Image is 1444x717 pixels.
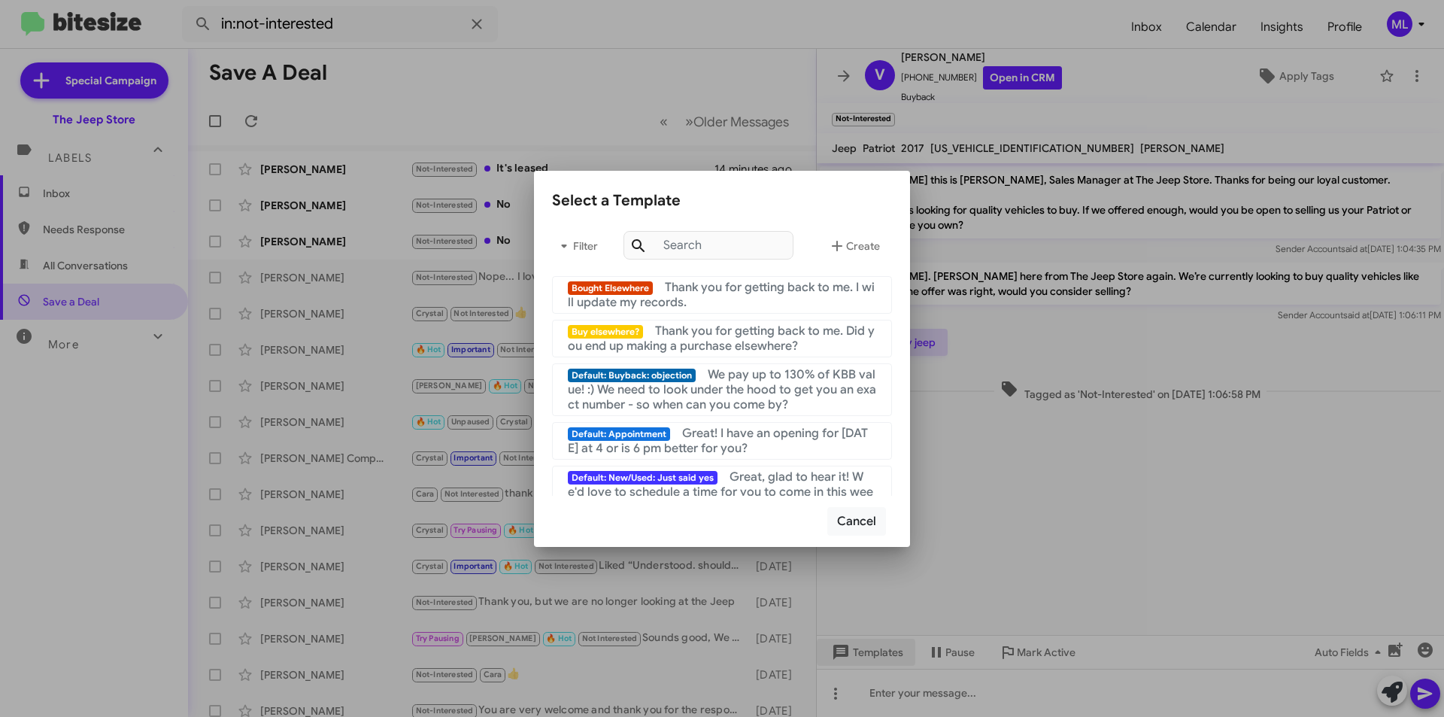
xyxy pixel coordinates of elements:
[623,231,793,260] input: Search
[568,367,876,412] span: We pay up to 130% of KBB value! :) We need to look under the hood to get you an exact number - so...
[828,232,880,260] span: Create
[568,325,643,339] span: Buy elsewhere?
[816,228,892,264] button: Create
[568,426,868,456] span: Great! I have an opening for [DATE] at 4 or is 6 pm better for you?
[568,280,875,310] span: Thank you for getting back to me. I will update my records.
[552,228,600,264] button: Filter
[827,507,886,536] button: Cancel
[568,324,875,354] span: Thank you for getting back to me. Did you end up making a purchase elsewhere?
[568,281,653,295] span: Bought Elsewhere
[568,471,717,485] span: Default: New/Used: Just said yes
[552,189,892,213] div: Select a Template
[552,232,600,260] span: Filter
[568,427,670,441] span: Default: Appointment
[568,369,696,382] span: Default: Buyback: objection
